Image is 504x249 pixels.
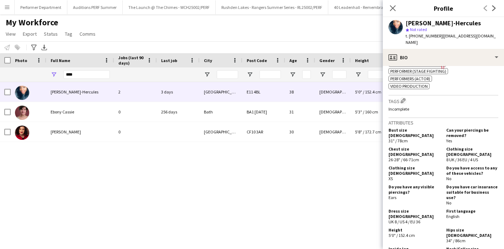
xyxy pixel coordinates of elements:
span: My Workforce [6,17,58,28]
button: Open Filter Menu [289,71,296,78]
span: Post Code [247,58,267,63]
input: Height Filter Input [368,70,418,79]
span: Tag [65,31,72,37]
a: Comms [77,29,98,39]
span: Ears [389,195,396,200]
button: Open Filter Menu [51,71,57,78]
h5: Chest size [DEMOGRAPHIC_DATA] [389,146,441,157]
button: Open Filter Menu [355,71,361,78]
span: Yes [446,138,452,143]
h5: Can your piercings be removed? [446,127,498,138]
button: The Launch @ The Chimes - WCH25002/PERF [123,0,216,14]
span: 31" / 78cm [389,138,408,143]
app-action-btn: Advanced filters [30,43,38,52]
span: 26-28" / 66-71cm [389,157,419,162]
span: Video production [390,83,428,89]
a: Export [20,29,40,39]
h5: Do you have any visible piercings? [389,184,441,195]
button: Open Filter Menu [247,71,253,78]
div: BA1 [DATE] [242,102,285,122]
span: Height [355,58,369,63]
span: View [6,31,16,37]
div: 30 [285,122,315,142]
span: [PERSON_NAME] [51,129,81,134]
h5: Do you have car insurance suitable for business use? [446,184,498,200]
div: 38 [285,82,315,102]
div: [DEMOGRAPHIC_DATA] [315,102,351,122]
button: Auditions PERF Summer [67,0,123,14]
input: Gender Filter Input [332,70,346,79]
div: 31 [285,102,315,122]
span: Jobs (last 90 days) [118,55,144,66]
h5: Clothing size [DEMOGRAPHIC_DATA] [389,165,441,176]
h5: First language [446,208,498,214]
span: English [446,214,459,219]
span: Performer (Stage fighting) [390,68,446,74]
span: Last job [161,58,177,63]
div: CF10 3AR [242,122,285,142]
app-action-btn: Export XLSX [40,43,48,52]
input: Post Code Filter Input [259,70,281,79]
h5: Clothing size [DEMOGRAPHIC_DATA] [446,146,498,157]
span: Ebony Cassie [51,109,74,115]
span: 8 UK / 36 EU / 4 US [446,157,478,162]
a: View [3,29,19,39]
div: [DEMOGRAPHIC_DATA] [315,122,351,142]
div: 256 days [157,102,200,122]
div: 3 days [157,82,200,102]
span: Full Name [51,58,70,63]
a: Tag [62,29,75,39]
div: 5'3" / 160 cm [351,102,422,122]
span: Photo [15,58,27,63]
span: 5'0" / 152.4 cm [389,233,415,238]
h5: Hips size [DEMOGRAPHIC_DATA] [446,227,498,238]
h5: Bust size [DEMOGRAPHIC_DATA] [389,127,441,138]
div: 5'0" / 152.4 cm [351,82,422,102]
button: Open Filter Menu [319,71,326,78]
span: Comms [79,31,96,37]
a: Status [41,29,61,39]
span: t. [PHONE_NUMBER] [406,33,443,39]
button: 40 Leadenhall - Remembrance Band - 40LH25002/PERF [328,0,439,14]
div: 0 [114,122,157,142]
span: Performers (Actor) [390,76,430,81]
p: Incomplete [389,106,498,112]
span: XS [389,176,393,181]
span: | [EMAIL_ADDRESS][DOMAIN_NAME] [406,33,496,45]
div: [PERSON_NAME]-Hercules [406,20,481,26]
div: Bath [200,102,242,122]
div: [DEMOGRAPHIC_DATA] [315,82,351,102]
div: 5'8" / 172.7 cm [351,122,422,142]
h5: Do you have access to any of these vehicles? [446,165,498,176]
h3: Profile [383,4,504,13]
span: [PERSON_NAME]-Hercules [51,89,98,95]
span: No [446,176,451,181]
div: Bio [383,49,504,66]
span: Gender [319,58,335,63]
span: No [446,200,451,205]
div: 0 [114,102,157,122]
span: Age [289,58,297,63]
h3: Tags [389,97,498,105]
button: Open Filter Menu [204,71,210,78]
img: Ebony Cassie [15,106,29,120]
button: Performer Department [15,0,67,14]
span: UK 8 / US 4 / EU 36 [389,219,420,224]
h5: Height [389,227,441,233]
span: City [204,58,212,63]
input: Age Filter Input [302,70,311,79]
span: Export [23,31,37,37]
span: Not rated [410,27,427,32]
input: City Filter Input [217,70,238,79]
h5: Dress size [DEMOGRAPHIC_DATA] [389,208,441,219]
div: 2 [114,82,157,102]
img: Cassandra Harris-Hercules [15,86,29,100]
button: Rushden Lakes - Rangers Summer Series - RL25002/PERF [216,0,328,14]
span: 34" / 86cm [446,238,466,243]
div: [GEOGRAPHIC_DATA] [200,82,242,102]
h3: Attributes [389,120,498,126]
span: Status [44,31,58,37]
input: Full Name Filter Input [63,70,110,79]
div: [GEOGRAPHIC_DATA] [200,122,242,142]
img: Maria Cassar [15,126,29,140]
